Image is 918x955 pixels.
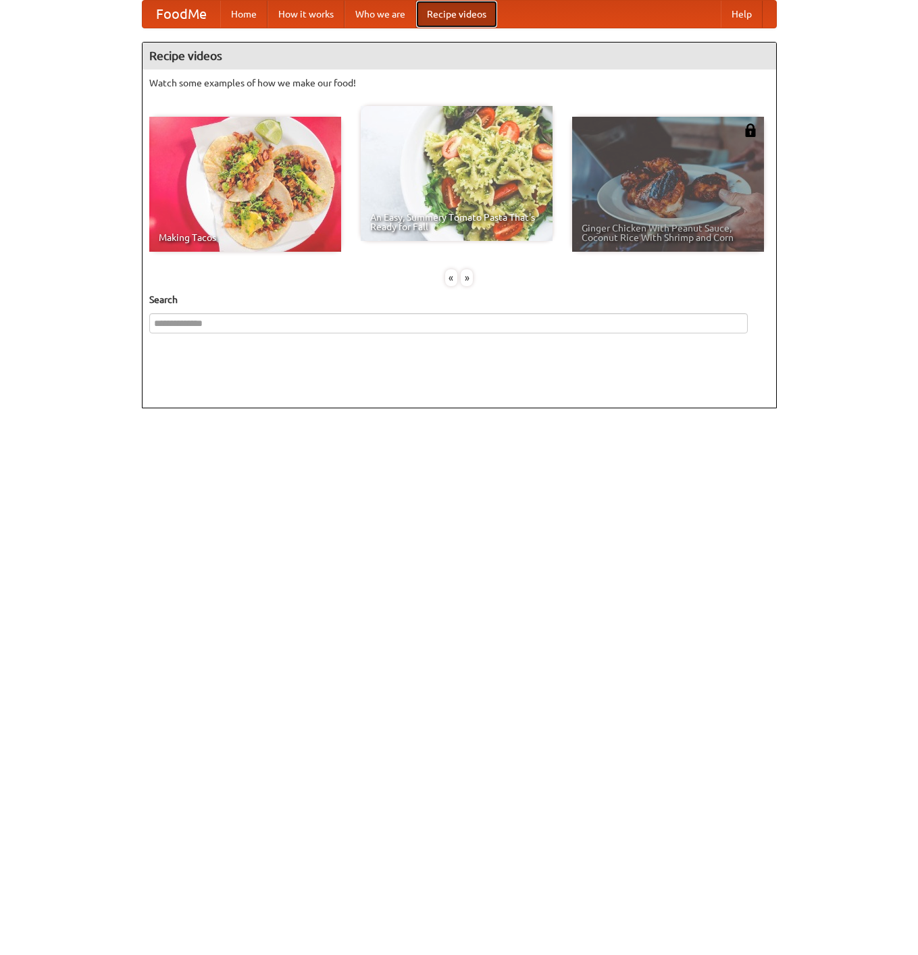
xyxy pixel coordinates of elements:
p: Watch some examples of how we make our food! [149,76,769,90]
span: Making Tacos [159,233,332,242]
img: 483408.png [744,124,757,137]
a: How it works [267,1,345,28]
a: FoodMe [143,1,220,28]
a: Home [220,1,267,28]
a: Who we are [345,1,416,28]
a: Help [721,1,763,28]
span: An Easy, Summery Tomato Pasta That's Ready for Fall [370,213,543,231]
a: Making Tacos [149,117,341,252]
a: Recipe videos [416,1,497,28]
div: » [461,269,473,286]
a: An Easy, Summery Tomato Pasta That's Ready for Fall [361,106,553,241]
div: « [445,269,457,286]
h4: Recipe videos [143,43,776,70]
h5: Search [149,293,769,306]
